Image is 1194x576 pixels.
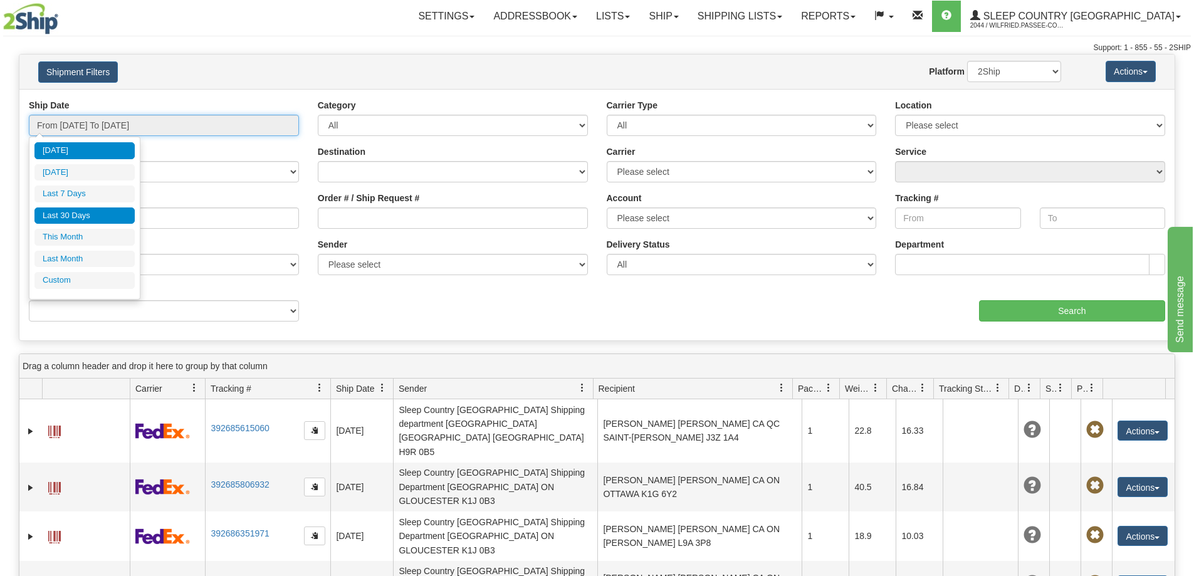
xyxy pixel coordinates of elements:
[38,61,118,83] button: Shipment Filters
[939,382,993,395] span: Tracking Status
[970,19,1064,32] span: 2044 / Wilfried.Passee-Coutrin
[211,382,251,395] span: Tracking #
[211,479,269,490] a: 392685806932
[1024,421,1041,439] span: Unknown
[34,229,135,246] li: This Month
[330,463,393,511] td: [DATE]
[330,511,393,560] td: [DATE]
[896,511,943,560] td: 10.03
[318,99,356,112] label: Category
[29,99,70,112] label: Ship Date
[48,476,61,496] a: Label
[892,382,918,395] span: Charge
[304,478,325,496] button: Copy to clipboard
[1081,377,1102,399] a: Pickup Status filter column settings
[849,463,896,511] td: 40.5
[979,300,1165,322] input: Search
[24,425,37,437] a: Expand
[48,525,61,545] a: Label
[802,399,849,463] td: 1
[184,377,205,399] a: Carrier filter column settings
[399,382,427,395] span: Sender
[792,1,865,32] a: Reports
[34,207,135,224] li: Last 30 Days
[597,399,802,463] td: [PERSON_NAME] [PERSON_NAME] CA QC SAINT-[PERSON_NAME] J3Z 1A4
[211,528,269,538] a: 392686351971
[802,511,849,560] td: 1
[607,238,670,251] label: Delivery Status
[1165,224,1193,352] iframe: chat widget
[802,463,849,511] td: 1
[318,238,347,251] label: Sender
[24,481,37,494] a: Expand
[597,463,802,511] td: [PERSON_NAME] [PERSON_NAME] CA ON OTTAWA K1G 6Y2
[336,382,374,395] span: Ship Date
[895,145,926,158] label: Service
[135,479,190,495] img: 2 - FedEx Express®
[895,238,944,251] label: Department
[771,377,792,399] a: Recipient filter column settings
[849,511,896,560] td: 18.9
[34,142,135,159] li: [DATE]
[1050,377,1071,399] a: Shipment Issues filter column settings
[688,1,792,32] a: Shipping lists
[798,382,824,395] span: Packages
[409,1,484,32] a: Settings
[607,145,636,158] label: Carrier
[34,251,135,268] li: Last Month
[135,382,162,395] span: Carrier
[1086,421,1104,439] span: Pickup Not Assigned
[818,377,839,399] a: Packages filter column settings
[1086,526,1104,544] span: Pickup Not Assigned
[318,192,420,204] label: Order # / Ship Request #
[607,192,642,204] label: Account
[48,420,61,440] a: Label
[895,207,1020,229] input: From
[849,399,896,463] td: 22.8
[1118,477,1168,497] button: Actions
[1024,526,1041,544] span: Unknown
[372,377,393,399] a: Ship Date filter column settings
[845,382,871,395] span: Weight
[34,272,135,289] li: Custom
[980,11,1175,21] span: Sleep Country [GEOGRAPHIC_DATA]
[1040,207,1165,229] input: To
[1019,377,1040,399] a: Delivery Status filter column settings
[135,423,190,439] img: 2 - FedEx Express®
[330,399,393,463] td: [DATE]
[895,99,931,112] label: Location
[318,145,365,158] label: Destination
[393,511,597,560] td: Sleep Country [GEOGRAPHIC_DATA] Shipping Department [GEOGRAPHIC_DATA] ON GLOUCESTER K1J 0B3
[393,463,597,511] td: Sleep Country [GEOGRAPHIC_DATA] Shipping Department [GEOGRAPHIC_DATA] ON GLOUCESTER K1J 0B3
[1045,382,1056,395] span: Shipment Issues
[9,8,116,23] div: Send message
[896,399,943,463] td: 16.33
[34,164,135,181] li: [DATE]
[1118,526,1168,546] button: Actions
[865,377,886,399] a: Weight filter column settings
[929,65,965,78] label: Platform
[211,423,269,433] a: 392685615060
[393,399,597,463] td: Sleep Country [GEOGRAPHIC_DATA] Shipping department [GEOGRAPHIC_DATA] [GEOGRAPHIC_DATA] [GEOGRAPH...
[3,3,58,34] img: logo2044.jpg
[135,528,190,544] img: 2 - FedEx Express®
[304,421,325,440] button: Copy to clipboard
[961,1,1190,32] a: Sleep Country [GEOGRAPHIC_DATA] 2044 / Wilfried.Passee-Coutrin
[587,1,639,32] a: Lists
[639,1,688,32] a: Ship
[24,530,37,543] a: Expand
[896,463,943,511] td: 16.84
[34,186,135,202] li: Last 7 Days
[1106,61,1156,82] button: Actions
[1118,421,1168,441] button: Actions
[1014,382,1025,395] span: Delivery Status
[309,377,330,399] a: Tracking # filter column settings
[987,377,1008,399] a: Tracking Status filter column settings
[1024,477,1041,495] span: Unknown
[597,511,802,560] td: [PERSON_NAME] [PERSON_NAME] CA ON [PERSON_NAME] L9A 3P8
[572,377,593,399] a: Sender filter column settings
[1086,477,1104,495] span: Pickup Not Assigned
[1077,382,1087,395] span: Pickup Status
[484,1,587,32] a: Addressbook
[304,526,325,545] button: Copy to clipboard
